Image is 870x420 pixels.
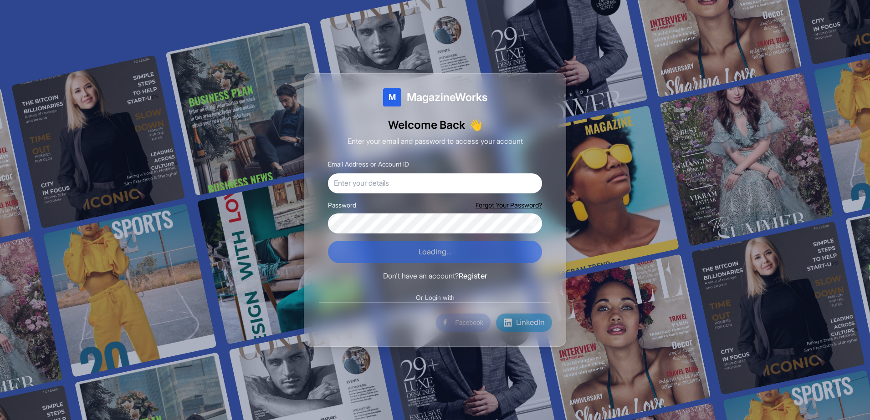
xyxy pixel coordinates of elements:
[469,117,482,132] span: Waving hand
[328,201,356,210] label: Password
[459,270,487,282] button: Register
[328,241,542,263] button: Loading...
[319,136,551,147] p: Enter your email and password to access your account
[528,219,537,228] button: Show password
[313,313,435,333] iframe: Sign in with Google Button
[410,293,460,302] span: Or Login with
[516,317,545,329] span: LinkedIn
[407,90,487,105] span: MagazineWorks
[436,314,490,332] button: Facebook
[328,173,542,193] input: Enter your details
[383,271,459,280] span: Don't have an account?
[476,201,542,210] button: Forgot Your Password?
[389,91,396,104] span: M
[319,117,551,132] h1: Welcome Back
[496,314,552,332] button: LinkedIn
[328,160,409,168] label: Email Address or Account ID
